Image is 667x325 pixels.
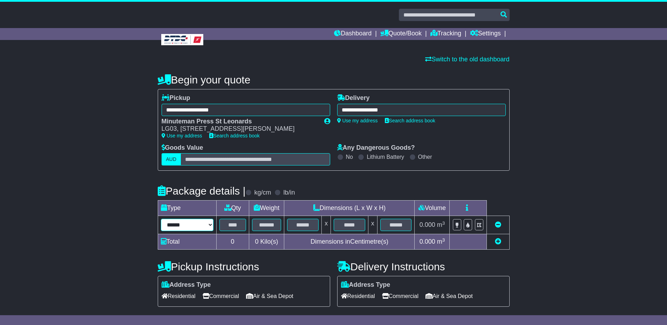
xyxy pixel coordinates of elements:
[158,201,216,216] td: Type
[255,238,258,245] span: 0
[284,234,415,250] td: Dimensions in Centimetre(s)
[162,133,202,138] a: Use my address
[158,261,330,272] h4: Pickup Instructions
[162,144,203,152] label: Goods Value
[162,125,317,133] div: LG03, [STREET_ADDRESS][PERSON_NAME]
[322,216,331,234] td: x
[334,28,372,40] a: Dashboard
[367,154,404,160] label: Lithium Battery
[158,185,246,197] h4: Package details |
[162,118,317,126] div: Minuteman Press St Leonards
[337,94,370,102] label: Delivery
[337,118,378,123] a: Use my address
[346,154,353,160] label: No
[341,281,390,289] label: Address Type
[254,189,271,197] label: kg/cm
[246,291,293,302] span: Air & Sea Depot
[249,201,284,216] td: Weight
[162,153,181,165] label: AUD
[420,221,435,228] span: 0.000
[382,291,418,302] span: Commercial
[216,234,249,250] td: 0
[495,238,501,245] a: Add new item
[162,281,211,289] label: Address Type
[442,237,445,243] sup: 3
[425,56,509,63] a: Switch to the old dashboard
[284,201,415,216] td: Dimensions (L x W x H)
[420,238,435,245] span: 0.000
[418,154,432,160] label: Other
[368,216,377,234] td: x
[337,261,510,272] h4: Delivery Instructions
[415,201,450,216] td: Volume
[495,221,501,228] a: Remove this item
[158,234,216,250] td: Total
[203,291,239,302] span: Commercial
[437,221,445,228] span: m
[162,291,196,302] span: Residential
[249,234,284,250] td: Kilo(s)
[385,118,435,123] a: Search address book
[426,291,473,302] span: Air & Sea Depot
[442,221,445,226] sup: 3
[209,133,260,138] a: Search address book
[216,201,249,216] td: Qty
[380,28,422,40] a: Quote/Book
[341,291,375,302] span: Residential
[430,28,461,40] a: Tracking
[437,238,445,245] span: m
[283,189,295,197] label: lb/in
[162,94,190,102] label: Pickup
[470,28,501,40] a: Settings
[337,144,415,152] label: Any Dangerous Goods?
[158,74,510,86] h4: Begin your quote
